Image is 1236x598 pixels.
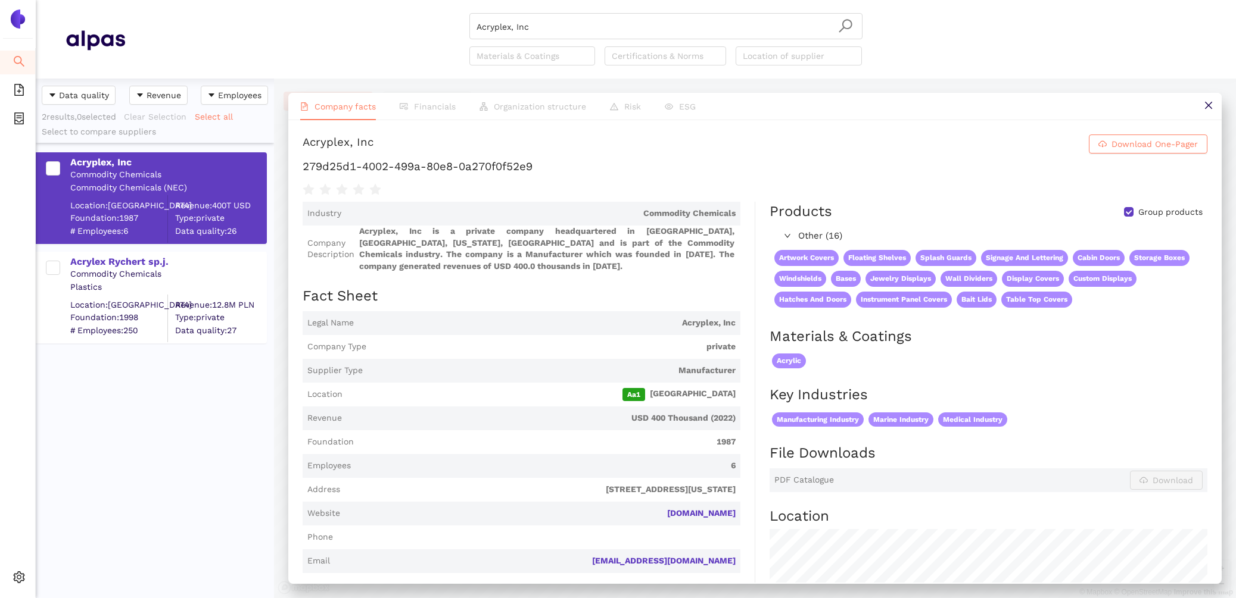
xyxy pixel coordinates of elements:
span: Marine Industry [868,412,933,427]
span: caret-down [136,91,144,101]
button: Select all [194,107,241,126]
img: Homepage [66,25,125,55]
span: search [838,18,853,33]
img: Logo [8,10,27,29]
span: Risk [624,102,641,111]
span: right [784,232,791,239]
span: close [1204,101,1213,110]
span: Storage Boxes [1129,250,1190,266]
span: 6 [356,460,736,472]
span: Floating Shelves [843,250,911,266]
span: Medical Industry [938,412,1007,427]
span: Commodity Chemicals [346,208,736,220]
span: Jewelry Displays [865,271,936,287]
span: Hatches And Doors [774,292,851,308]
span: star [319,184,331,196]
span: Data quality: 26 [175,225,266,237]
div: Commodity Chemicals [70,169,266,181]
span: Company Description [307,237,354,261]
span: Type: private [175,312,266,324]
div: Commodity Chemicals (NEC) [70,182,266,194]
span: Select all [195,110,233,123]
span: caret-down [48,91,57,101]
span: 2 results, 0 selected [42,112,116,121]
span: Other (16) [798,229,1201,243]
span: star [369,184,381,196]
span: Display Covers [1002,271,1064,287]
span: Wall Dividers [941,271,997,287]
span: apartment [480,102,488,111]
div: Revenue: 12.8M PLN [175,299,266,311]
h2: Key Industries [770,385,1207,405]
span: Type: private [175,212,266,224]
span: cloud-download [1098,140,1107,149]
span: ESG [679,102,696,111]
span: Supplier Type [307,365,363,377]
span: Bases [831,271,861,287]
span: Employees [307,460,351,472]
span: Acrylic [772,353,806,368]
span: Aa1 [622,388,645,401]
span: Foundation [307,436,354,448]
span: Manufacturing Industry [772,412,864,427]
div: Location: [GEOGRAPHIC_DATA] [70,199,167,211]
div: Acryplex, Inc [303,134,373,154]
span: # Employees: 250 [70,324,167,336]
h2: Materials & Coatings [770,327,1207,347]
span: Group products [1134,206,1207,218]
span: Signage And Lettering [981,250,1068,266]
span: Company Type [307,341,366,353]
span: [STREET_ADDRESS][US_STATE] [345,484,736,496]
span: Industry [307,208,341,220]
span: Data quality [59,89,109,102]
div: Acrylex Rychert sp.j. [70,255,266,268]
h2: Location [770,506,1207,527]
div: Products [770,202,832,222]
span: Instrument Panel Covers [856,292,952,308]
span: star [303,184,315,196]
button: caret-downData quality [42,86,116,105]
div: Select to compare suppliers [42,126,268,138]
div: Location: [GEOGRAPHIC_DATA] [70,299,167,311]
span: [GEOGRAPHIC_DATA] [347,388,736,401]
button: caret-downEmployees [201,86,268,105]
span: Company facts [315,102,376,111]
span: eye [665,102,673,111]
span: file-add [13,80,25,104]
span: Manufacturer [368,365,736,377]
span: Legal Name [307,317,354,329]
div: Plastics [70,281,266,293]
span: Download One-Pager [1112,137,1198,151]
div: Other (16) [770,227,1206,246]
span: Table Top Covers [1001,292,1072,308]
span: fund-view [400,102,408,111]
span: Artwork Covers [774,250,839,266]
span: Financials [414,102,456,111]
button: caret-downRevenue [129,86,188,105]
span: PDF Catalogue [774,474,834,486]
span: warning [610,102,618,111]
h1: 279d25d1-4002-499a-80e8-0a270f0f52e9 [303,159,1207,174]
span: search [13,51,25,75]
span: container [13,108,25,132]
span: file-text [300,102,309,111]
span: Acryplex, Inc [359,317,736,329]
span: Revenue [307,412,342,424]
span: Address [307,484,340,496]
span: Cabin Doors [1073,250,1125,266]
button: Clear Selection [123,107,194,126]
span: Bait Lids [957,292,997,308]
span: Organization structure [494,102,586,111]
h2: Fact Sheet [303,286,740,306]
span: star [353,184,365,196]
button: close [1195,93,1222,120]
span: Foundation: 1987 [70,212,167,224]
span: # Employees: 6 [70,225,167,237]
span: Location [307,389,343,400]
span: Phone [307,531,333,543]
span: star [336,184,348,196]
span: Email [307,555,330,567]
h2: File Downloads [770,443,1207,464]
button: cloud-downloadDownload One-Pager [1089,134,1207,154]
span: Revenue [147,89,181,102]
